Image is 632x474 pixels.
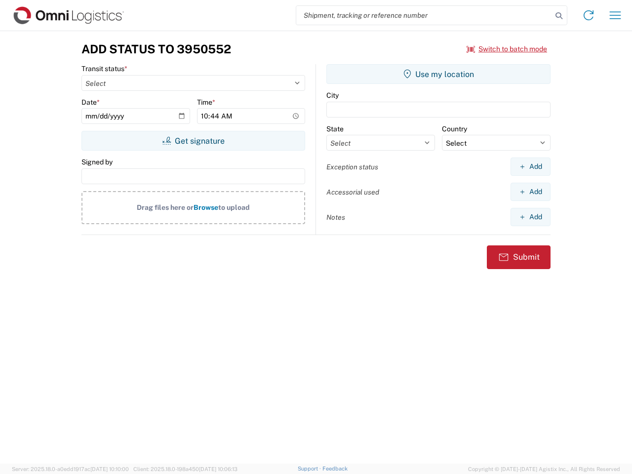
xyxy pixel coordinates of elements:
[511,208,551,226] button: Add
[511,183,551,201] button: Add
[326,64,551,84] button: Use my location
[90,466,129,472] span: [DATE] 10:10:00
[467,41,547,57] button: Switch to batch mode
[326,162,378,171] label: Exception status
[194,203,218,211] span: Browse
[511,158,551,176] button: Add
[487,245,551,269] button: Submit
[326,188,379,197] label: Accessorial used
[12,466,129,472] span: Server: 2025.18.0-a0edd1917ac
[197,98,215,107] label: Time
[81,42,231,56] h3: Add Status to 3950552
[199,466,237,472] span: [DATE] 10:06:13
[81,158,113,166] label: Signed by
[322,466,348,472] a: Feedback
[137,203,194,211] span: Drag files here or
[218,203,250,211] span: to upload
[298,466,322,472] a: Support
[133,466,237,472] span: Client: 2025.18.0-198a450
[81,98,100,107] label: Date
[296,6,552,25] input: Shipment, tracking or reference number
[81,131,305,151] button: Get signature
[326,213,345,222] label: Notes
[442,124,467,133] label: Country
[326,124,344,133] label: State
[81,64,127,73] label: Transit status
[326,91,339,100] label: City
[468,465,620,474] span: Copyright © [DATE]-[DATE] Agistix Inc., All Rights Reserved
